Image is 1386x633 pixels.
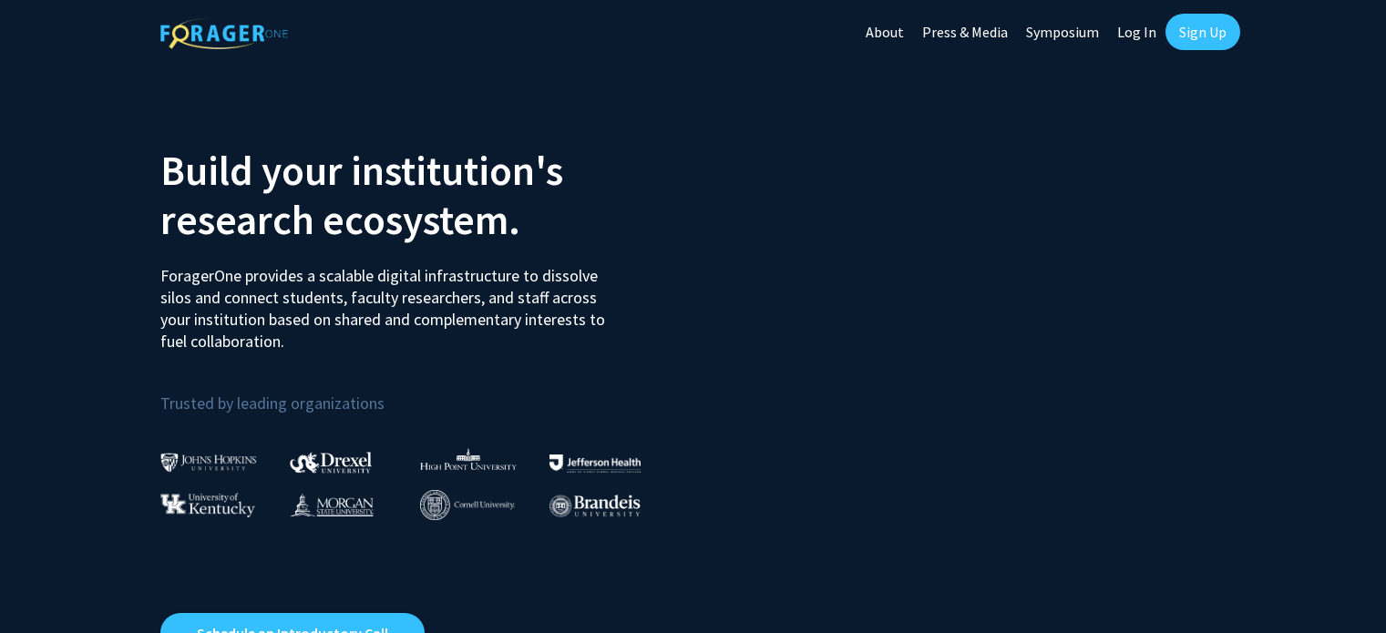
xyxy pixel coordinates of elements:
img: Morgan State University [290,493,374,516]
a: Sign Up [1165,14,1240,50]
img: Johns Hopkins University [160,453,257,472]
img: High Point University [420,448,517,470]
p: ForagerOne provides a scalable digital infrastructure to dissolve silos and connect students, fac... [160,251,618,352]
img: Cornell University [420,490,515,520]
img: University of Kentucky [160,493,255,517]
p: Trusted by leading organizations [160,367,680,417]
h2: Build your institution's research ecosystem. [160,146,680,244]
img: ForagerOne Logo [160,17,288,49]
img: Thomas Jefferson University [549,454,641,472]
img: Drexel University [290,452,372,473]
img: Brandeis University [549,495,641,517]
